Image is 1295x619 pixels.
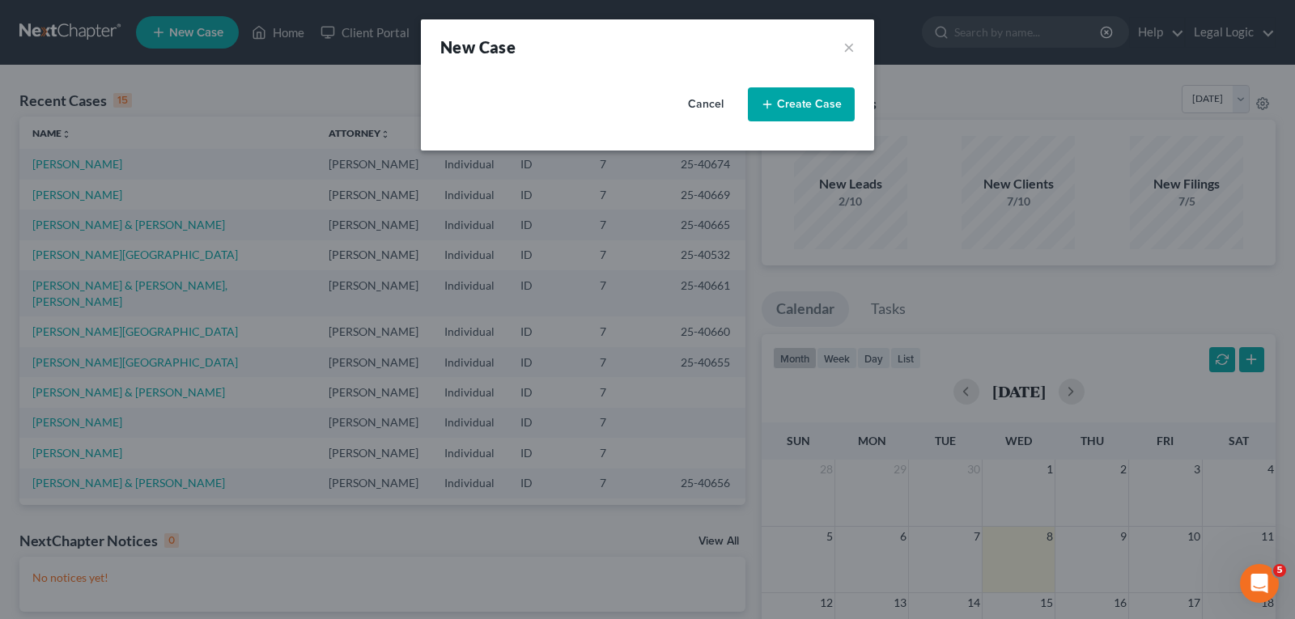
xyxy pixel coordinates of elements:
iframe: Intercom live chat [1240,564,1279,603]
button: Create Case [748,87,855,121]
button: × [843,36,855,58]
strong: New Case [440,37,516,57]
button: Cancel [670,88,741,121]
span: 5 [1273,564,1286,577]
